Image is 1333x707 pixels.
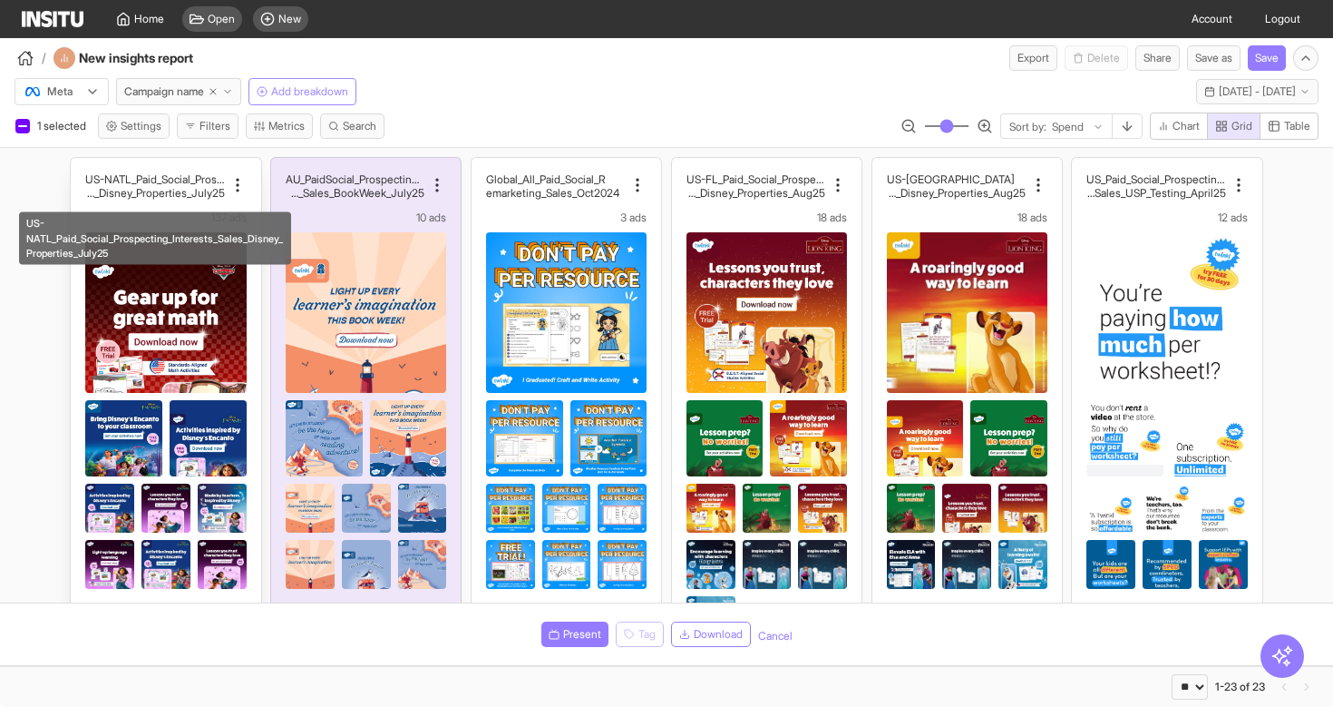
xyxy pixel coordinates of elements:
[887,172,1026,200] div: US-TX_Paid_Social_Prospecting_Interests_Reach_Disney_Properties_Aug25
[1260,113,1318,140] button: Table
[1086,172,1225,186] h2: US_Paid_Social_Prospecting_Inte
[85,186,224,200] h2: rests_Sales_Disney_Properties_July25
[1215,680,1265,694] div: 1-23 of 23
[887,211,1047,225] div: 18 ads
[1187,45,1241,71] button: Save as
[37,119,90,133] span: 1 selected
[887,172,1015,186] h2: US-[GEOGRAPHIC_DATA]
[686,211,847,225] div: 18 ads
[638,627,656,642] span: Tag
[271,84,348,99] span: Add breakdown
[541,622,608,647] button: Present
[486,211,647,225] div: 3 ads
[54,47,242,69] div: New insights report
[286,186,424,200] h2: ests+LAL_Sales_BookWeek_July25
[1135,45,1180,71] button: Share
[79,49,242,67] h4: New insights report
[1086,172,1225,200] div: US_Paid_Social_Prospecting_Interests_Sales_USP_Testing_April25
[15,47,46,69] button: /
[85,172,224,200] div: US-NATL_Paid_Social_Prospecting_Interests_Sales_Disney_Properties_July25
[208,12,235,26] span: Open
[686,186,825,200] h2: ests_Reach_Disney_Properties_Aug25
[486,186,619,200] h2: emarketing_Sales_Oct2024
[286,172,424,200] div: AU_PaidSocial_Prospecting_Interests+LAL_Sales_BookWeek_July25
[1219,84,1296,99] span: [DATE] - [DATE]
[671,622,751,647] button: Download
[1248,45,1286,71] button: Save
[85,172,224,186] h2: US-NATL_Paid_Social_Prospecting_Inte
[486,172,625,200] div: Global_All_Paid_Social_Remarketing_Sales_Oct2024
[98,113,170,139] button: Settings
[1086,211,1247,225] div: 12 ads
[246,113,313,139] button: Metrics
[1150,113,1208,140] button: Chart
[1065,45,1128,71] span: You cannot delete a preset report.
[22,11,83,27] img: Logo
[686,172,825,200] div: US-FL_Paid_Social_Prospecting_Interests_Reach_Disney_Properties_Aug25
[563,627,601,642] span: Present
[134,12,164,26] span: Home
[278,12,301,26] span: New
[1065,45,1128,71] button: Delete
[286,211,446,225] div: 10 ads
[1009,120,1046,134] span: Sort by:
[248,78,356,105] button: Add breakdown
[19,212,291,265] div: US-NATL_Paid_Social_Prospecting_Interests_Sales_Disney_Properties_July25
[486,172,606,186] h2: Global_All_Paid_Social_R
[116,78,241,105] button: Campaign name
[758,629,793,643] button: Cancel
[694,627,743,642] span: Download
[1196,79,1318,104] button: [DATE] - [DATE]
[887,186,1026,200] h2: ests_Reach_Disney_Properties_Aug25
[1086,186,1225,200] h2: rests_Sales_USP_Testing_April25
[286,172,424,186] h2: AU_PaidSocial_Prospecting_Inter
[124,84,204,99] span: Campaign name
[1009,45,1057,71] button: Export
[320,113,384,139] button: Search
[1231,119,1252,133] span: Grid
[1207,113,1260,140] button: Grid
[1172,119,1200,133] span: Chart
[121,119,161,133] span: Settings
[1284,119,1310,133] span: Table
[343,119,376,133] span: Search
[616,622,664,647] button: Tag
[616,622,664,647] span: Tagging is currently only available for Ads
[42,49,46,67] span: /
[686,172,825,186] h2: US-FL_Paid_Social_Prospecting_Inter
[177,113,238,139] button: Filters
